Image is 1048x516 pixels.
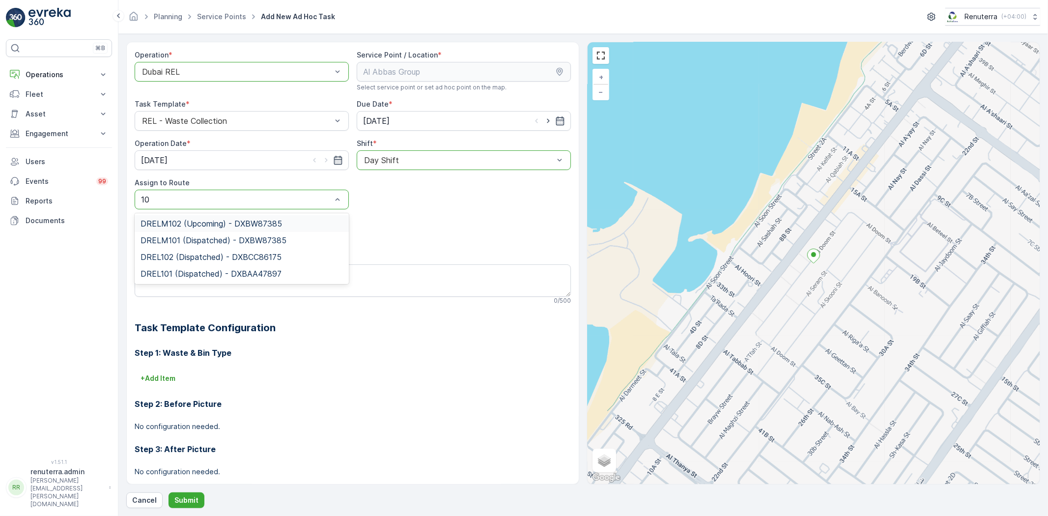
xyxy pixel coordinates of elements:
[26,196,108,206] p: Reports
[26,216,108,226] p: Documents
[126,492,163,508] button: Cancel
[174,495,198,505] p: Submit
[945,11,961,22] img: Screenshot_2024-07-26_at_13.33.01.png
[357,51,438,59] label: Service Point / Location
[30,467,104,477] p: renuterra.admin
[6,85,112,104] button: Fleet
[141,269,282,278] span: DREL101 (Dispatched) - DXBAA47897
[554,297,571,305] p: 0 / 500
[357,139,373,147] label: Shift
[594,85,608,99] a: Zoom Out
[135,347,571,359] h3: Step 1: Waste & Bin Type
[945,8,1040,26] button: Renuterra(+04:00)
[98,177,106,185] p: 99
[8,480,24,495] div: RR
[594,48,608,63] a: View Fullscreen
[135,139,187,147] label: Operation Date
[128,15,139,23] a: Homepage
[135,443,571,455] h3: Step 3: After Picture
[135,150,349,170] input: dd/mm/yyyy
[26,70,92,80] p: Operations
[357,84,507,91] span: Select service point or set ad hoc point on the map.
[28,8,71,28] img: logo_light-DOdMpM7g.png
[6,124,112,143] button: Engagement
[26,129,92,139] p: Engagement
[6,467,112,508] button: RRrenuterra.admin[PERSON_NAME][EMAIL_ADDRESS][PERSON_NAME][DOMAIN_NAME]
[135,320,571,335] h2: Task Template Configuration
[169,492,204,508] button: Submit
[259,12,337,22] span: Add New Ad Hoc Task
[6,65,112,85] button: Operations
[6,8,26,28] img: logo
[6,172,112,191] a: Events99
[26,176,90,186] p: Events
[594,450,615,471] a: Layers
[594,70,608,85] a: Zoom In
[599,73,603,81] span: +
[1001,13,1026,21] p: ( +04:00 )
[135,467,571,477] p: No configuration needed.
[6,152,112,172] a: Users
[6,104,112,124] button: Asset
[26,109,92,119] p: Asset
[964,12,997,22] p: Renuterra
[95,44,105,52] p: ⌘B
[6,191,112,211] a: Reports
[141,236,286,245] span: DRELM101 (Dispatched) - DXBW87385
[135,100,186,108] label: Task Template
[6,211,112,230] a: Documents
[357,62,571,82] input: Al Abbas Group
[590,471,623,484] img: Google
[135,51,169,59] label: Operation
[357,100,389,108] label: Due Date
[135,178,190,187] label: Assign to Route
[26,157,108,167] p: Users
[141,253,282,261] span: DREL102 (Dispatched) - DXBCC86175
[599,87,604,96] span: −
[30,477,104,508] p: [PERSON_NAME][EMAIL_ADDRESS][PERSON_NAME][DOMAIN_NAME]
[6,459,112,465] span: v 1.51.1
[141,373,175,383] p: + Add Item
[154,12,182,21] a: Planning
[26,89,92,99] p: Fleet
[135,398,571,410] h3: Step 2: Before Picture
[357,111,571,131] input: dd/mm/yyyy
[132,495,157,505] p: Cancel
[197,12,246,21] a: Service Points
[590,471,623,484] a: Open this area in Google Maps (opens a new window)
[135,371,181,386] button: +Add Item
[135,422,571,431] p: No configuration needed.
[141,219,282,228] span: DRELM102 (Upcoming) - DXBW87385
